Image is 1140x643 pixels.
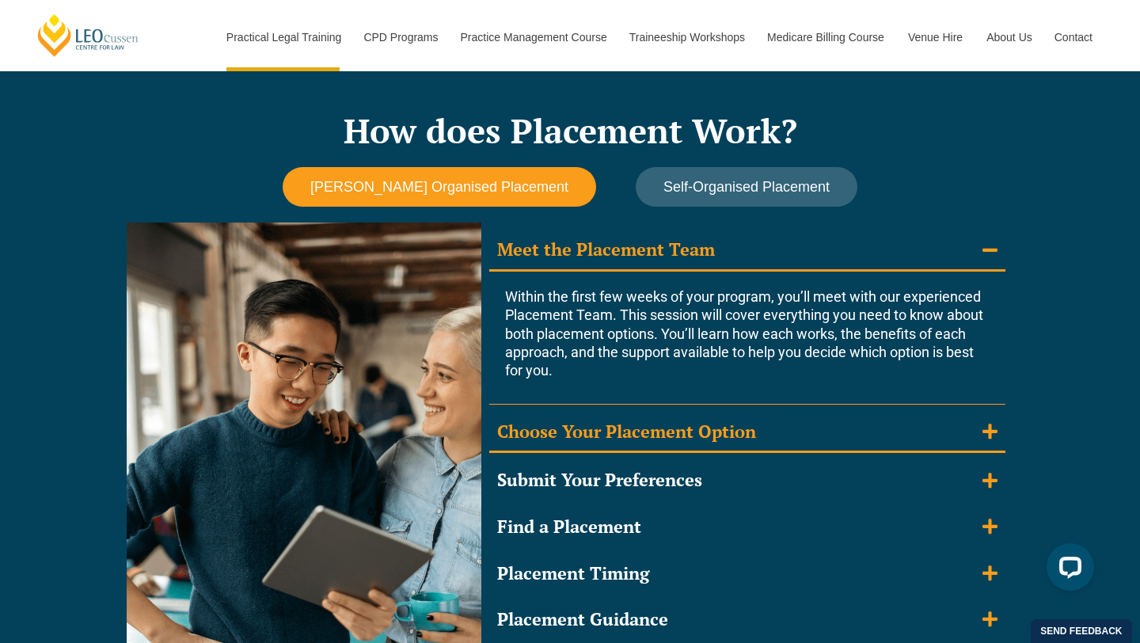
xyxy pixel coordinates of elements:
div: Find a Placement [497,516,641,538]
span: Self-Organised Placement [663,179,830,196]
a: Medicare Billing Course [755,3,896,71]
summary: Submit Your Preferences [489,461,1005,500]
summary: Find a Placement [489,508,1005,546]
a: Venue Hire [896,3,975,71]
summary: Placement Timing [489,554,1005,593]
span: Within the first few weeks of your program, you’ll meet with our experienced Placement Team. This... [505,288,983,379]
a: Practice Management Course [449,3,617,71]
a: Practical Legal Training [215,3,352,71]
div: Submit Your Preferences [497,469,702,492]
a: Contact [1043,3,1104,71]
iframe: LiveChat chat widget [1034,537,1100,603]
div: Choose Your Placement Option [497,420,756,443]
div: Meet the Placement Team [497,238,715,261]
div: Placement Guidance [497,608,668,631]
div: Placement Timing [497,562,649,585]
a: [PERSON_NAME] Centre for Law [36,13,141,58]
a: CPD Programs [351,3,448,71]
a: Traineeship Workshops [617,3,755,71]
summary: Choose Your Placement Option [489,413,1005,454]
summary: Meet the Placement Team [489,230,1005,272]
span: [PERSON_NAME] Organised Placement [310,179,568,196]
summary: Placement Guidance [489,600,1005,639]
h2: How does Placement Work? [119,111,1021,150]
a: About Us [975,3,1043,71]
